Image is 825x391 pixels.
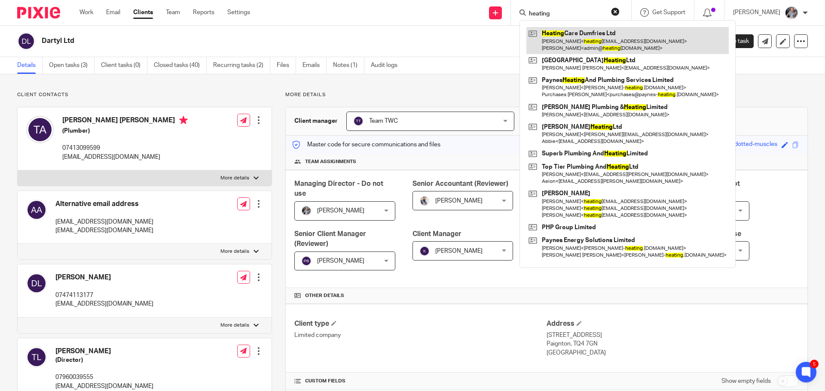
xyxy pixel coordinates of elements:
[26,200,47,220] img: svg%3E
[294,331,547,339] p: Limited company
[17,32,35,50] img: svg%3E
[305,158,356,165] span: Team assignments
[294,378,547,385] h4: CUSTOM FIELDS
[353,116,364,126] img: svg%3E
[810,360,819,368] div: 5
[611,7,620,16] button: Clear
[547,331,799,339] p: [STREET_ADDRESS]
[166,8,180,17] a: Team
[733,8,780,17] p: [PERSON_NAME]
[227,8,250,17] a: Settings
[55,226,153,235] p: [EMAIL_ADDRESS][DOMAIN_NAME]
[133,8,153,17] a: Clients
[55,218,153,226] p: [EMAIL_ADDRESS][DOMAIN_NAME]
[79,8,93,17] a: Work
[42,36,561,45] h2: Dartyl Ltd
[106,8,120,17] a: Email
[62,116,188,127] h4: [PERSON_NAME] [PERSON_NAME]
[220,175,249,182] p: More details
[528,10,605,18] input: Search
[294,230,366,247] span: Senior Client Manager (Reviewer)
[369,118,398,124] span: Team TWC
[435,248,483,254] span: [PERSON_NAME]
[435,198,483,204] span: [PERSON_NAME]
[55,291,153,300] p: 07474113177
[419,246,430,256] img: svg%3E
[213,57,270,74] a: Recurring tasks (2)
[305,292,344,299] span: Other details
[302,57,327,74] a: Emails
[333,57,364,74] a: Notes (1)
[26,116,54,143] img: svg%3E
[220,248,249,255] p: More details
[652,9,685,15] span: Get Support
[294,117,338,125] h3: Client manager
[547,319,799,328] h4: Address
[49,57,95,74] a: Open tasks (3)
[547,339,799,348] p: Paignton, TQ4 7GN
[62,153,188,161] p: [EMAIL_ADDRESS][DOMAIN_NAME]
[220,322,249,329] p: More details
[62,127,188,135] h5: (Plumber)
[55,300,153,308] p: [EMAIL_ADDRESS][DOMAIN_NAME]
[17,57,43,74] a: Details
[317,208,364,214] span: [PERSON_NAME]
[26,347,47,367] img: svg%3E
[371,57,404,74] a: Audit logs
[301,206,312,216] img: -%20%20-%20studio@ingrained.co.uk%20for%20%20-20220223%20at%20101413%20-%201W1A2026.jpg
[55,356,153,364] h5: (Director)
[412,180,508,187] span: Senior Accountant (Reviewer)
[26,273,47,294] img: svg%3E
[55,373,153,382] p: 07960039555
[412,230,461,237] span: Client Manager
[419,196,430,206] img: Pixie%2002.jpg
[785,6,798,20] img: -%20%20-%20studio@ingrained.co.uk%20for%20%20-20220223%20at%20101413%20-%201W1A2026.jpg
[17,91,272,98] p: Client contacts
[17,7,60,18] img: Pixie
[721,377,771,385] label: Show empty fields
[55,273,153,282] h4: [PERSON_NAME]
[294,180,383,197] span: Managing Director - Do not use
[101,57,147,74] a: Client tasks (0)
[193,8,214,17] a: Reports
[317,258,364,264] span: [PERSON_NAME]
[294,319,547,328] h4: Client type
[55,347,153,356] h4: [PERSON_NAME]
[179,116,188,124] i: Primary
[55,382,153,391] p: [EMAIL_ADDRESS][DOMAIN_NAME]
[292,140,440,149] p: Master code for secure communications and files
[277,57,296,74] a: Files
[285,91,808,98] p: More details
[62,144,188,152] p: 07413099599
[154,57,207,74] a: Closed tasks (40)
[55,200,153,209] h4: Alternative email address
[547,349,799,357] p: [GEOGRAPHIC_DATA]
[301,256,312,266] img: svg%3E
